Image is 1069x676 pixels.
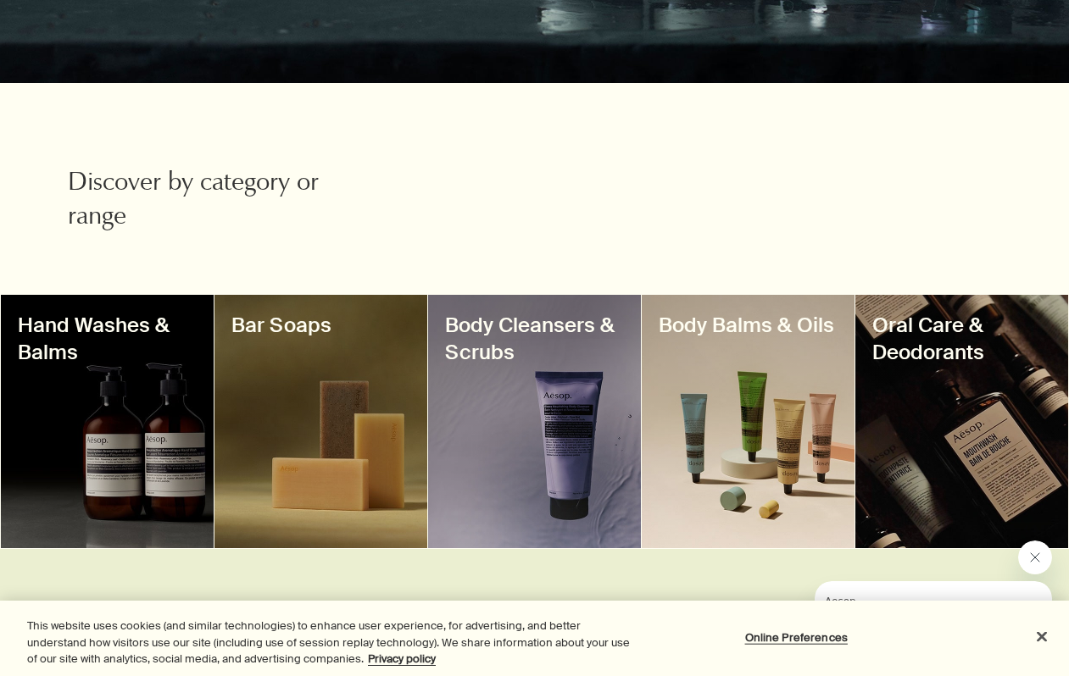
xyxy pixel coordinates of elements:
[642,295,855,548] a: Four body balm tubesBody Balms & Oils
[774,540,1052,659] div: Aesop says "Our consultants are available now to offer personalised product advice.". Open messag...
[368,651,436,666] a: More information about your privacy, opens in a new tab
[68,168,379,235] h2: Discover by category or range
[18,312,197,366] h3: Hand Washes & Balms
[855,295,1068,548] a: Mouthwash bottlesOral Care & Deodorants
[214,295,427,548] a: Three bar soaps sitting togetherBar Soaps
[743,620,849,654] button: Online Preferences, Opens the preference center dialog
[10,36,213,83] span: Our consultants are available now to offer personalised product advice.
[27,618,642,668] div: This website uses cookies (and similar technologies) to enhance user experience, for advertising,...
[445,312,624,366] h3: Body Cleansers & Scrubs
[231,312,410,339] h3: Bar Soaps
[1,295,214,548] a: Hand Wash and Hand Balm bottlesHand Washes & Balms
[428,295,641,548] a: Eleos nourishing body cleanser tubeBody Cleansers & Scrubs
[1023,618,1061,655] button: Close
[1018,540,1052,574] iframe: Close message from Aesop
[659,312,838,339] h3: Body Balms & Oils
[872,312,1051,366] h3: Oral Care & Deodorants
[815,581,1052,659] iframe: Message from Aesop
